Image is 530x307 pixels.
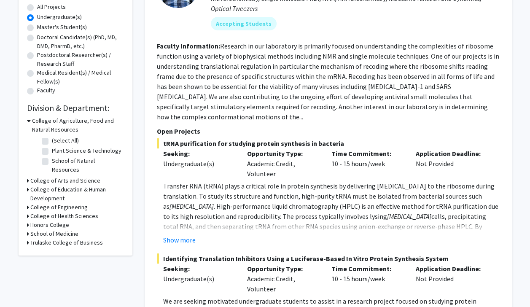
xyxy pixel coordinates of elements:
[30,185,124,203] h3: College of Education & Human Development
[169,202,214,210] em: [MEDICAL_DATA]
[387,212,431,221] em: [MEDICAL_DATA]
[163,235,196,245] button: Show more
[331,148,403,159] p: Time Commitment:
[331,264,403,274] p: Time Commitment:
[32,116,124,134] h3: College of Agriculture, Food and Natural Resources
[52,146,121,155] label: Plant Science & Technology
[30,229,78,238] h3: School of Medicine
[30,238,103,247] h3: Trulaske College of Business
[163,182,495,210] span: Transfer RNA (tRNA) plays a critical role in protein synthesis by delivering [MEDICAL_DATA] to th...
[37,3,66,11] label: All Projects
[52,136,79,145] label: (Select All)
[163,202,498,221] span: . High-performance liquid chromatography (HPLC) is an effective method for tRNA purification due ...
[157,253,500,264] span: Identifying Translation Inhibitors Using a Luciferase-Based In Vitro Protein Synthesis System
[30,203,88,212] h3: College of Engineering
[37,68,124,86] label: Medical Resident(s) / Medical Fellow(s)
[241,264,325,294] div: Academic Credit, Volunteer
[409,148,494,179] div: Not Provided
[163,159,235,169] div: Undergraduate(s)
[157,42,220,50] b: Faculty Information:
[37,33,124,51] label: Doctoral Candidate(s) (PhD, MD, DMD, PharmD, etc.)
[30,221,69,229] h3: Honors College
[416,148,487,159] p: Application Deadline:
[247,148,319,159] p: Opportunity Type:
[247,264,319,274] p: Opportunity Type:
[37,23,87,32] label: Master's Student(s)
[6,269,36,301] iframe: Chat
[163,264,235,274] p: Seeking:
[163,148,235,159] p: Seeking:
[27,103,124,113] h2: Division & Department:
[37,86,55,95] label: Faculty
[37,13,82,22] label: Undergraduate(s)
[52,156,122,174] label: School of Natural Resources
[30,176,100,185] h3: College of Arts and Science
[157,138,500,148] span: tRNA purification for studying protein synthesis in bacteria
[157,42,499,121] fg-read-more: Research in our laboratory is primarily focused on understanding the complexities of ribosome fun...
[241,148,325,179] div: Academic Credit, Volunteer
[211,17,277,30] mat-chip: Accepting Students
[409,264,494,294] div: Not Provided
[416,264,487,274] p: Application Deadline:
[325,148,409,179] div: 10 - 15 hours/week
[30,212,98,221] h3: College of Health Sciences
[37,51,124,68] label: Postdoctoral Researcher(s) / Research Staff
[157,126,500,136] p: Open Projects
[325,264,409,294] div: 10 - 15 hours/week
[163,274,235,284] div: Undergraduate(s)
